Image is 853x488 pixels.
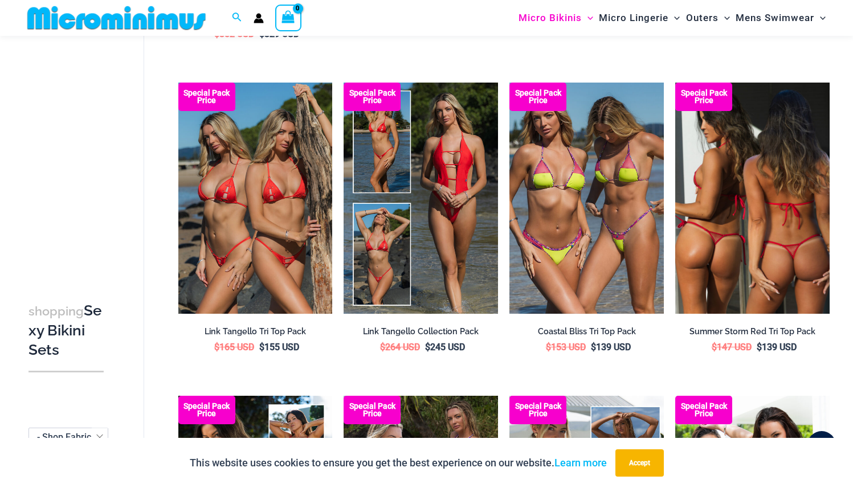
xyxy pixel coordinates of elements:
[591,342,596,352] span: $
[546,342,586,352] bdi: 153 USD
[214,28,219,39] span: $
[712,342,752,352] bdi: 147 USD
[425,342,465,352] bdi: 245 USD
[380,342,420,352] bdi: 264 USD
[344,403,401,417] b: Special Pack Price
[254,13,264,23] a: Account icon link
[259,342,299,352] bdi: 155 USD
[190,454,607,471] p: This website uses cookies to ensure you get the best experience on our website.
[214,342,254,352] bdi: 165 USD
[178,326,333,341] a: Link Tangello Tri Top Pack
[675,89,732,104] b: Special Pack Price
[509,326,664,337] h2: Coastal Bliss Tri Top Pack
[719,3,730,32] span: Menu Toggle
[814,3,826,32] span: Menu Toggle
[615,449,664,477] button: Accept
[675,403,732,417] b: Special Pack Price
[259,28,299,39] bdi: 329 USD
[582,3,593,32] span: Menu Toggle
[28,428,108,446] span: - Shop Fabric Type
[757,342,797,352] bdi: 139 USD
[519,3,582,32] span: Micro Bikinis
[259,342,264,352] span: $
[178,83,333,314] a: Bikini Pack Bikini Pack BBikini Pack B
[37,432,113,442] span: - Shop Fabric Type
[675,83,830,314] a: Summer Storm Red Tri Top Pack F Summer Storm Red Tri Top Pack BSummer Storm Red Tri Top Pack B
[23,5,210,31] img: MM SHOP LOGO FLAT
[509,83,664,314] img: Coastal Bliss Leopard Sunset Tri Top Pack
[28,38,131,266] iframe: TrustedSite Certified
[516,3,596,32] a: Micro BikinisMenu ToggleMenu Toggle
[675,326,830,341] a: Summer Storm Red Tri Top Pack
[28,304,84,318] span: shopping
[596,3,683,32] a: Micro LingerieMenu ToggleMenu Toggle
[29,428,108,446] span: - Shop Fabric Type
[214,28,254,39] bdi: 352 USD
[178,326,333,337] h2: Link Tangello Tri Top Pack
[668,3,680,32] span: Menu Toggle
[546,342,551,352] span: $
[736,3,814,32] span: Mens Swimwear
[214,342,219,352] span: $
[425,342,430,352] span: $
[591,342,631,352] bdi: 139 USD
[259,28,264,39] span: $
[554,457,607,469] a: Learn more
[28,301,104,359] h3: Sexy Bikini Sets
[675,326,830,337] h2: Summer Storm Red Tri Top Pack
[344,83,498,314] img: Collection Pack
[344,326,498,341] a: Link Tangello Collection Pack
[509,403,566,417] b: Special Pack Price
[344,89,401,104] b: Special Pack Price
[178,403,235,417] b: Special Pack Price
[232,11,242,25] a: Search icon link
[509,326,664,341] a: Coastal Bliss Tri Top Pack
[275,5,301,31] a: View Shopping Cart, empty
[733,3,828,32] a: Mens SwimwearMenu ToggleMenu Toggle
[344,83,498,314] a: Collection Pack Collection Pack BCollection Pack B
[344,326,498,337] h2: Link Tangello Collection Pack
[675,83,830,314] img: Summer Storm Red Tri Top Pack B
[509,83,664,314] a: Coastal Bliss Leopard Sunset Tri Top Pack Coastal Bliss Leopard Sunset Tri Top Pack BCoastal Blis...
[757,342,762,352] span: $
[686,3,719,32] span: Outers
[178,89,235,104] b: Special Pack Price
[712,342,717,352] span: $
[509,89,566,104] b: Special Pack Price
[683,3,733,32] a: OutersMenu ToggleMenu Toggle
[599,3,668,32] span: Micro Lingerie
[514,2,830,34] nav: Site Navigation
[380,342,385,352] span: $
[178,83,333,314] img: Bikini Pack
